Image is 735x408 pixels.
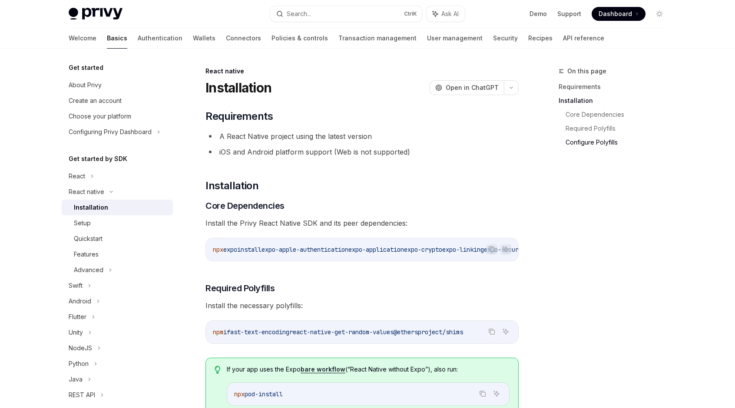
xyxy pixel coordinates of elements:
span: Dashboard [599,10,632,18]
button: Copy the contents from the code block [486,243,497,255]
a: Welcome [69,28,96,49]
span: i [223,328,227,336]
div: React [69,171,85,181]
a: Transaction management [338,28,417,49]
span: Ask AI [441,10,459,18]
a: Dashboard [592,7,646,21]
span: npm [213,328,223,336]
button: Ask AI [500,243,511,255]
div: Java [69,374,83,385]
div: Search... [287,9,311,19]
div: Android [69,296,91,306]
a: Create an account [62,93,173,109]
span: Install the Privy React Native SDK and its peer dependencies: [205,217,519,229]
div: React native [69,187,104,197]
div: Python [69,359,89,369]
span: install [237,246,262,253]
a: bare workflow [301,365,345,373]
div: Setup [74,218,91,228]
div: Create an account [69,95,122,106]
span: expo-application [348,246,404,253]
a: Required Polyfills [566,122,673,135]
li: A React Native project using the latest version [205,130,519,142]
h1: Installation [205,80,271,95]
button: Ask AI [427,6,465,22]
img: light logo [69,8,122,20]
span: On this page [567,66,606,76]
a: Security [493,28,518,49]
div: Advanced [74,265,103,275]
div: About Privy [69,80,102,90]
div: React native [205,67,519,76]
a: Setup [62,215,173,231]
span: Open in ChatGPT [446,83,499,92]
div: NodeJS [69,343,92,353]
div: Quickstart [74,234,103,244]
a: Authentication [138,28,182,49]
div: Installation [74,202,108,213]
span: pod-install [245,390,283,398]
span: Ctrl K [404,10,417,17]
span: expo-apple-authentication [262,246,348,253]
svg: Tip [215,366,221,374]
h5: Get started by SDK [69,154,127,164]
a: Installation [62,200,173,215]
div: Swift [69,280,83,291]
span: expo-linking [442,246,484,253]
span: If your app uses the Expo (“React Native without Expo”), also run: [227,365,510,374]
a: Features [62,247,173,262]
a: Policies & controls [271,28,328,49]
button: Copy the contents from the code block [486,326,497,337]
div: Configuring Privy Dashboard [69,127,152,137]
span: expo-secure-store [484,246,543,253]
a: Support [557,10,581,18]
div: Choose your platform [69,111,131,122]
a: Connectors [226,28,261,49]
button: Search...CtrlK [270,6,422,22]
span: Installation [205,179,258,193]
a: Wallets [193,28,215,49]
button: Open in ChatGPT [430,80,504,95]
span: Required Polyfills [205,282,275,294]
a: Quickstart [62,231,173,247]
span: @ethersproject/shims [394,328,463,336]
div: Flutter [69,312,86,322]
button: Ask AI [491,388,502,399]
a: API reference [563,28,604,49]
a: Core Dependencies [566,108,673,122]
span: react-native-get-random-values [289,328,394,336]
div: Features [74,249,99,260]
button: Toggle dark mode [652,7,666,21]
span: expo [223,246,237,253]
a: User management [427,28,483,49]
span: npx [213,246,223,253]
a: Choose your platform [62,109,173,124]
a: Demo [530,10,547,18]
span: Requirements [205,109,273,123]
a: Configure Polyfills [566,135,673,149]
div: Unity [69,327,83,338]
span: expo-crypto [404,246,442,253]
a: Basics [107,28,127,49]
a: Recipes [528,28,553,49]
span: Install the necessary polyfills: [205,299,519,312]
span: npx [234,390,245,398]
div: REST API [69,390,95,400]
button: Ask AI [500,326,511,337]
button: Copy the contents from the code block [477,388,488,399]
a: Requirements [559,80,673,94]
span: fast-text-encoding [227,328,289,336]
span: Core Dependencies [205,200,285,212]
li: iOS and Android platform support (Web is not supported) [205,146,519,158]
h5: Get started [69,63,103,73]
a: About Privy [62,77,173,93]
a: Installation [559,94,673,108]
